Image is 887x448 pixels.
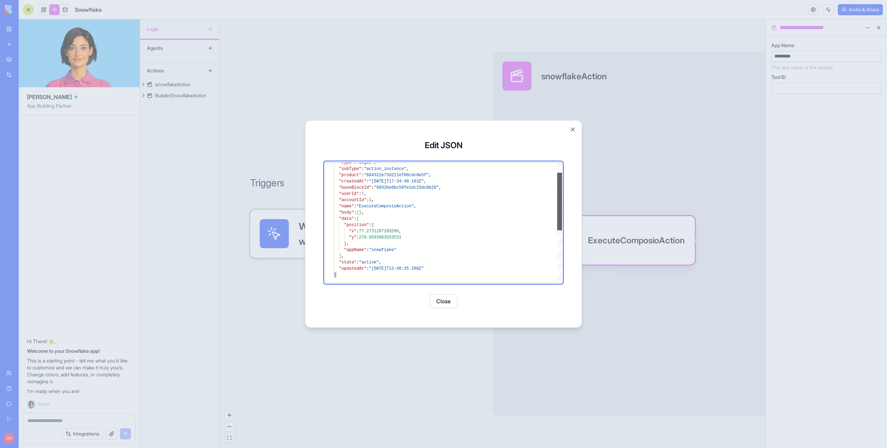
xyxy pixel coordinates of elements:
[339,191,359,196] span: "userId"
[344,248,367,252] span: "appName"
[399,229,401,234] span: ,
[339,167,361,171] span: "subType"
[339,210,354,215] span: "body"
[339,216,354,221] span: "data"
[357,204,414,209] span: "ExecuteComposioAction"
[339,179,366,184] span: "createdAt"
[357,229,359,234] span: :
[339,266,366,271] span: "updatedAt"
[369,266,424,271] span: "[DATE]T12:48:25.260Z"
[361,191,364,196] span: 7
[371,223,374,227] span: {
[379,260,381,265] span: ,
[371,198,374,203] span: ,
[406,167,409,171] span: ,
[364,191,366,196] span: ,
[369,179,424,184] span: "[DATE]T17:34:49.163Z"
[369,198,371,203] span: 1
[367,248,369,252] span: :
[367,198,369,203] span: :
[357,210,359,215] span: {
[354,204,357,209] span: :
[346,241,349,246] span: ,
[439,185,441,190] span: ,
[359,210,361,215] span: }
[359,191,361,196] span: :
[357,216,359,221] span: {
[357,260,359,265] span: :
[349,235,357,240] span: "y"
[339,204,354,209] span: "name"
[424,179,426,184] span: ,
[364,173,429,178] span: "684322e73d211ef80cdc0e5f"
[342,254,344,259] span: ,
[371,185,374,190] span: :
[369,248,396,252] span: "snowflake"
[344,241,346,246] span: }
[374,185,439,190] span: "6832be6bc50fe1dc15dc8b28"
[339,254,341,259] span: }
[361,210,364,215] span: ,
[359,229,399,234] span: 77.2731207289296
[361,173,364,178] span: :
[354,216,357,221] span: :
[361,167,364,171] span: :
[364,167,406,171] span: "action_instance"
[430,294,457,308] button: Close
[339,260,356,265] span: "state"
[339,173,361,178] span: "product"
[354,210,357,215] span: :
[367,179,369,184] span: :
[325,140,562,151] h3: Edit JSON
[339,185,371,190] span: "baseBlockId"
[367,266,369,271] span: :
[359,235,401,240] span: 270.9593963553531
[369,223,371,227] span: :
[334,272,336,277] span: }
[429,173,431,178] span: ,
[349,229,357,234] span: "x"
[339,198,366,203] span: "accountId"
[414,204,416,209] span: ,
[359,260,379,265] span: "active"
[344,223,369,227] span: "position"
[357,235,359,240] span: :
